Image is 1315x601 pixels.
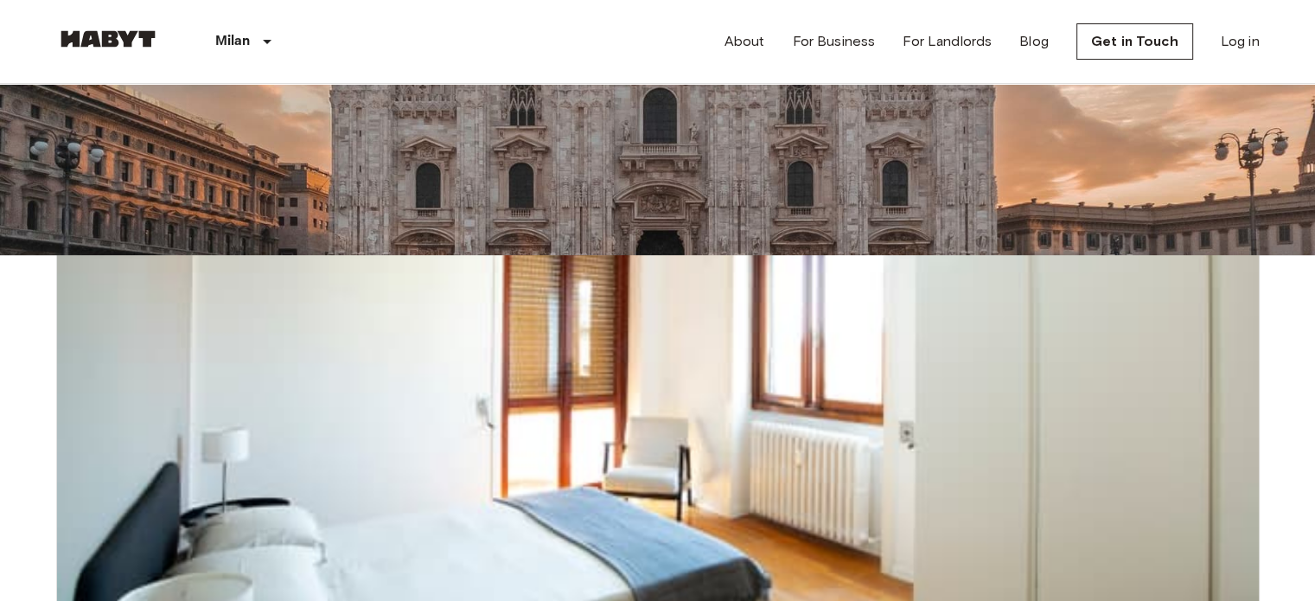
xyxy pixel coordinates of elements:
[1221,31,1260,52] a: Log in
[792,31,875,52] a: For Business
[725,31,765,52] a: About
[56,30,160,48] img: Habyt
[1076,23,1193,60] a: Get in Touch
[903,31,992,52] a: For Landlords
[1019,31,1049,52] a: Blog
[215,31,251,52] p: Milan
